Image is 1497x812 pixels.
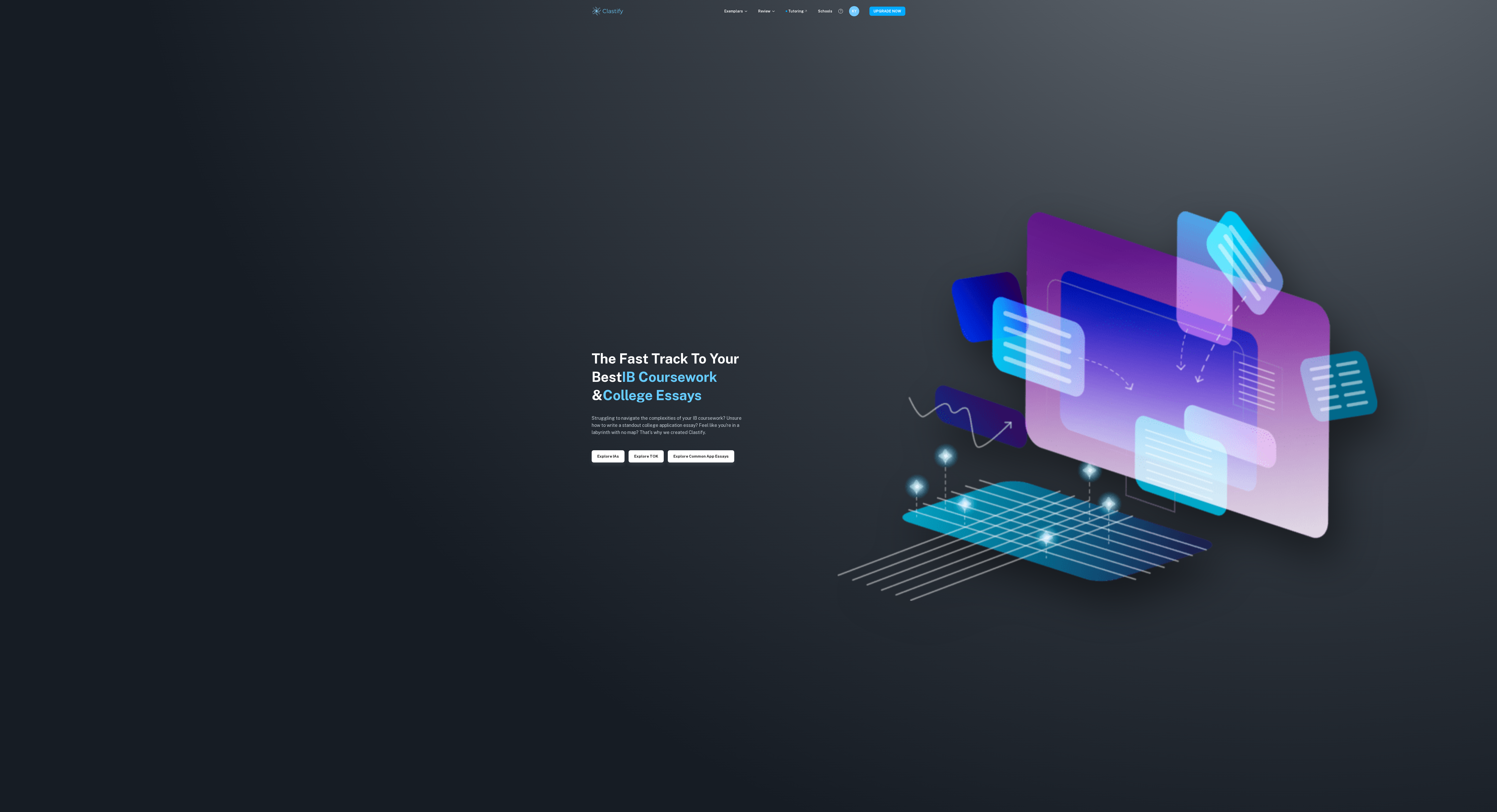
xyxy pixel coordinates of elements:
button: Explore IAs [592,450,625,462]
span: IB Coursework [622,369,717,385]
button: Explore Common App essays [668,450,734,462]
h1: The Fast Track To Your Best & [592,350,750,404]
button: KY [849,6,859,16]
h6: Struggling to navigate the complexities of your IB coursework? Unsure how to write a standout col... [592,415,750,436]
button: Help and Feedback [836,7,845,16]
a: Tutoring [788,8,808,14]
a: Schools [818,8,832,14]
img: Clastify hero [838,211,1377,601]
p: Exemplars [724,8,748,14]
button: UPGRADE NOW [869,7,905,16]
span: College Essays [603,387,702,403]
p: Review [758,8,775,14]
a: Explore TOK [629,454,664,458]
button: Explore TOK [629,450,664,462]
h6: KY [851,8,857,14]
a: Explore IAs [592,454,625,458]
img: Clastify logo [592,6,624,16]
a: Explore Common App essays [668,454,734,458]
